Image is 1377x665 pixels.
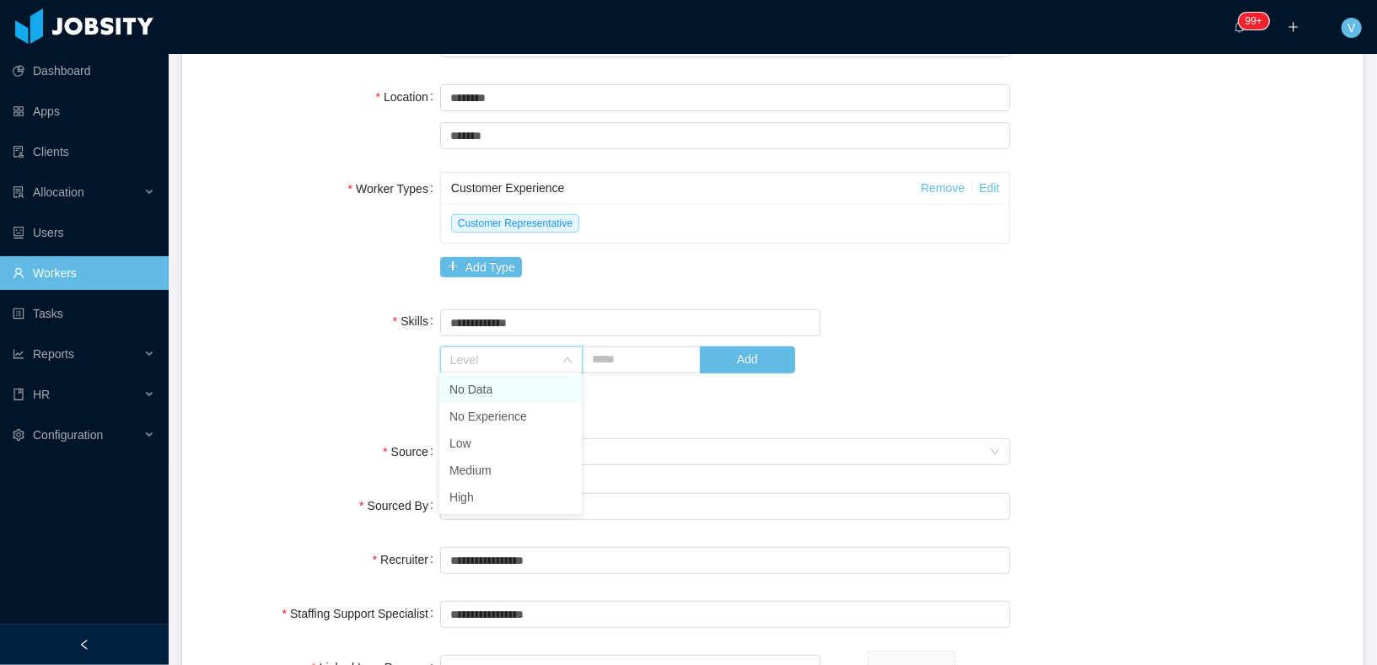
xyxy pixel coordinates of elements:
i: icon: bell [1234,21,1245,33]
label: Sourced By [359,499,440,512]
a: icon: auditClients [13,135,155,169]
a: icon: appstoreApps [13,94,155,128]
span: HR [33,388,50,401]
label: Worker Types [348,182,440,196]
i: icon: book [13,389,24,400]
label: Location [376,90,440,104]
button: icon: plusAdd Type [440,257,522,277]
span: Reports [33,347,74,361]
label: Source [383,445,440,459]
span: Configuration [33,428,103,442]
sup: 301 [1239,13,1269,29]
a: icon: profileTasks [13,297,155,330]
li: No Data [439,376,582,403]
span: Allocation [33,185,84,199]
button: Add [700,346,795,373]
i: icon: plus [1288,21,1299,33]
a: icon: pie-chartDashboard [13,54,155,88]
li: High [439,484,582,511]
span: V [1347,18,1355,38]
span: Customer Representative [451,214,579,233]
label: Staffing Support Specialist [282,607,440,620]
li: Medium [439,457,582,484]
div: Level [450,351,554,368]
i: icon: line-chart [13,348,24,360]
i: icon: setting [13,429,24,441]
label: Recruiter [373,553,440,566]
a: Edit [979,181,999,195]
i: icon: solution [13,186,24,198]
a: Remove [921,181,965,195]
a: icon: robotUsers [13,216,155,249]
div: Customer Experience [451,173,921,204]
li: No Experience [439,403,582,430]
label: Skills [393,314,440,328]
a: icon: userWorkers [13,256,155,290]
li: Low [439,430,582,457]
i: icon: down [562,355,573,367]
